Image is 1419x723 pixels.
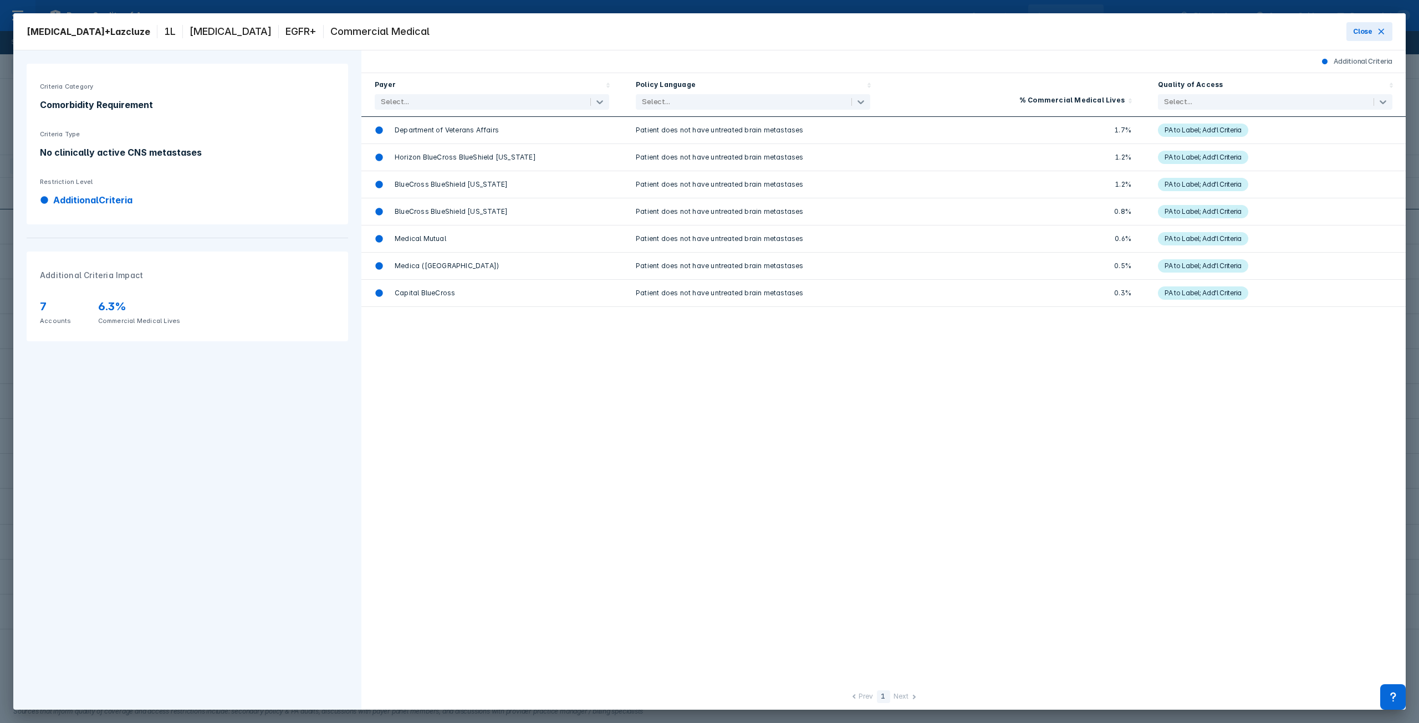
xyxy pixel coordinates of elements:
[40,265,335,286] p: Additional Criteria Impact
[859,691,874,703] div: Prev
[1165,259,1242,273] div: PA to Label; Add'l Criteria
[1346,22,1392,41] button: Close
[395,125,499,135] span: Department of Veterans Affairs
[1353,27,1372,37] span: Close
[395,288,455,298] span: Capital BlueCross
[395,152,536,162] span: Horizon BlueCross BlueShield [US_STATE]
[1145,73,1406,117] div: Sort
[40,146,335,159] div: No clinically active CNS metastases
[894,691,909,703] div: Next
[330,25,430,38] p: Commercial Medical
[190,25,272,38] p: [MEDICAL_DATA]
[395,234,446,244] span: Medical Mutual
[884,73,1145,117] div: Sort
[897,124,1131,137] div: 1.7%
[40,177,335,187] div: Restriction Level
[636,205,870,218] div: Patient does not have untreated brain metastases
[40,314,72,328] p: Accounts
[622,73,884,117] div: Sort
[1314,57,1399,66] div: Additional Criteria
[98,314,181,328] p: Commercial Medical Lives
[897,205,1131,218] div: 0.8%
[285,25,317,38] p: EGFR+
[40,193,335,207] div: Additional Criteria
[40,299,72,314] p: 7
[40,81,335,91] div: Criteria Category
[1165,151,1242,164] div: PA to Label; Add'l Criteria
[897,286,1131,300] div: 0.3%
[1165,232,1242,245] div: PA to Label; Add'l Criteria
[1158,80,1223,92] div: Quality of Access
[395,180,508,189] span: BlueCross BlueShield [US_STATE]
[395,207,508,217] span: BlueCross BlueShield [US_STATE]
[636,124,870,137] div: Patient does not have untreated brain metastases
[636,151,870,164] div: Patient does not have untreated brain metastases
[897,259,1131,273] div: 0.5%
[1165,286,1242,300] div: PA to Label; Add'l Criteria
[1019,95,1125,107] div: % Commercial Medical Lives
[636,286,870,300] div: Patient does not have untreated brain metastases
[897,151,1131,164] div: 1.2%
[27,25,150,38] p: [MEDICAL_DATA]+Lazcluze
[361,73,622,117] div: Sort
[98,299,181,314] p: 6.3%
[877,690,890,703] div: 1
[636,232,870,245] div: Patient does not have untreated brain metastases
[897,232,1131,245] div: 0.6%
[164,25,176,38] p: 1L
[40,129,335,139] div: Criteria Type
[40,98,335,111] div: Comorbidity Requirement
[897,178,1131,191] div: 1.2%
[636,80,696,92] div: Policy Language
[395,261,499,271] span: Medica ([GEOGRAPHIC_DATA])
[636,259,870,273] div: Patient does not have untreated brain metastases
[636,178,870,191] div: Patient does not have untreated brain metastases
[1165,124,1242,137] div: PA to Label; Add'l Criteria
[1165,178,1242,191] div: PA to Label; Add'l Criteria
[1165,205,1242,218] div: PA to Label; Add'l Criteria
[375,80,396,92] div: Payer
